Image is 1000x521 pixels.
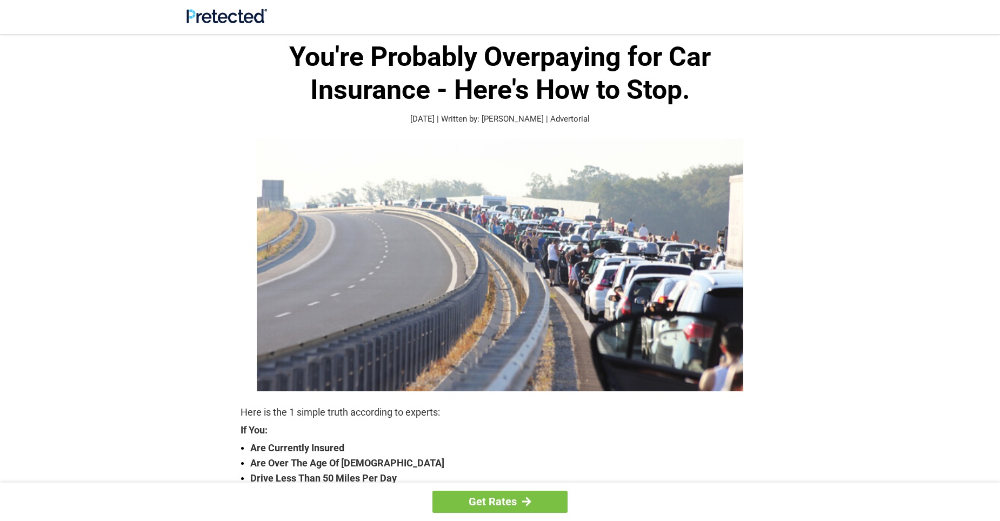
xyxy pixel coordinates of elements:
[186,15,267,25] a: Site Logo
[250,440,759,456] strong: Are Currently Insured
[250,471,759,486] strong: Drive Less Than 50 Miles Per Day
[241,113,759,125] p: [DATE] | Written by: [PERSON_NAME] | Advertorial
[241,425,759,435] strong: If You:
[250,456,759,471] strong: Are Over The Age Of [DEMOGRAPHIC_DATA]
[241,405,759,420] p: Here is the 1 simple truth according to experts:
[432,491,568,513] a: Get Rates
[241,41,759,106] h1: You're Probably Overpaying for Car Insurance - Here's How to Stop.
[186,9,267,23] img: Site Logo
